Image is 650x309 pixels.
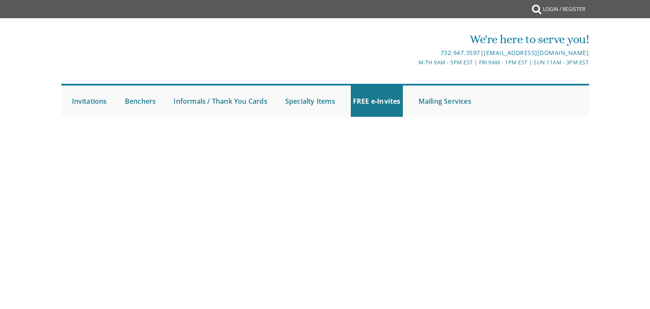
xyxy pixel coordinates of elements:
[441,49,480,57] a: 732.947.3597
[70,86,109,117] a: Invitations
[123,86,158,117] a: Benchers
[416,86,474,117] a: Mailing Services
[171,86,269,117] a: Informals / Thank You Cards
[237,58,589,67] div: M-Th 9am - 5pm EST | Fri 9am - 1pm EST | Sun 11am - 3pm EST
[351,86,403,117] a: FREE e-Invites
[237,48,589,58] div: |
[237,31,589,48] div: We're here to serve you!
[283,86,337,117] a: Specialty Items
[484,49,589,57] a: [EMAIL_ADDRESS][DOMAIN_NAME]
